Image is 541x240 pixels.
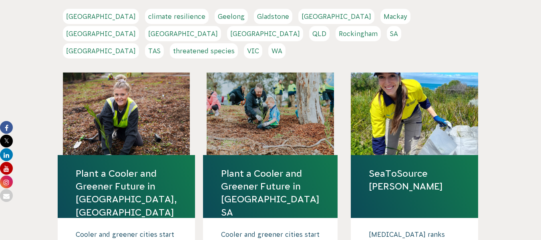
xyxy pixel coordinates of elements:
[215,9,248,24] a: Geelong
[145,43,164,58] a: TAS
[336,26,381,41] a: Rockingham
[268,43,286,58] a: WA
[369,167,460,193] a: SeaToSource [PERSON_NAME]
[298,9,374,24] a: [GEOGRAPHIC_DATA]
[221,167,320,219] a: Plant a Cooler and Greener Future in [GEOGRAPHIC_DATA] SA
[145,9,209,24] a: climate resilience
[63,26,139,41] a: [GEOGRAPHIC_DATA]
[145,26,221,41] a: [GEOGRAPHIC_DATA]
[63,43,139,58] a: [GEOGRAPHIC_DATA]
[387,26,401,41] a: SA
[380,9,410,24] a: Mackay
[63,9,139,24] a: [GEOGRAPHIC_DATA]
[227,26,303,41] a: [GEOGRAPHIC_DATA]
[254,9,292,24] a: Gladstone
[170,43,238,58] a: threatened species
[309,26,330,41] a: QLD
[244,43,262,58] a: VIC
[76,167,177,219] a: Plant a Cooler and Greener Future in [GEOGRAPHIC_DATA], [GEOGRAPHIC_DATA]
